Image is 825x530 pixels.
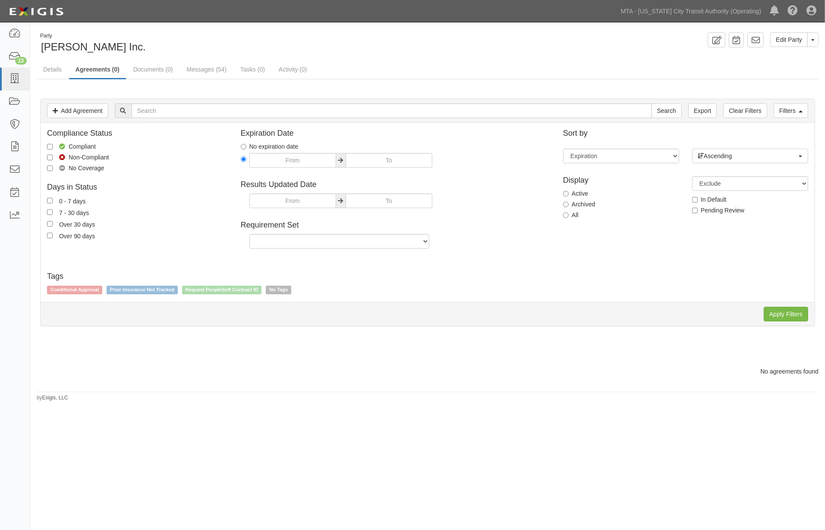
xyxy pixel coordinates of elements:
[42,395,68,401] a: Exigis, LLC
[692,206,744,215] label: Pending Review
[241,181,551,189] h4: Results Updated Date
[563,176,679,185] h4: Display
[59,208,89,217] div: 7 - 30 days
[563,189,588,198] label: Active
[47,221,53,227] input: Over 30 days
[249,153,336,168] input: From
[47,198,53,203] input: 0 - 7 days
[652,103,682,118] input: Search
[266,286,291,294] span: No Tags
[30,367,825,376] div: No agreements found
[180,61,233,78] a: Messages (54)
[698,152,797,160] span: Ascending
[47,155,53,160] input: Non-Compliant
[234,61,271,78] a: Tasks (0)
[692,195,727,204] label: In Default
[47,286,102,294] span: Conditional Approval
[241,144,246,150] input: No expiration date
[6,4,66,19] img: logo-5460c22ac91f19d4615b14bd174203de0afe785f0fc80cf4dbbc73dc1793850b.png
[107,286,178,294] span: Prior Insurance Not Tracked
[688,103,717,118] a: Export
[692,197,698,203] input: In Default
[59,231,95,240] div: Over 90 days
[47,164,104,172] label: No Coverage
[617,3,765,20] a: MTA - [US_STATE] City Transit Authority (Operating)
[40,32,146,40] div: Party
[563,200,595,209] label: Archived
[41,41,146,53] span: [PERSON_NAME] Inc.
[272,61,313,78] a: Activity (0)
[37,32,421,54] div: Eldridge Inc.
[692,208,698,213] input: Pending Review
[692,149,808,163] button: Ascending
[563,129,808,138] h4: Sort by
[47,103,108,118] a: Add Agreement
[47,144,53,150] input: Compliant
[37,394,68,402] small: by
[346,153,432,168] input: To
[47,209,53,215] input: 7 - 30 days
[563,211,579,219] label: All
[787,6,798,16] i: Help Center - Complianz
[127,61,179,78] a: Documents (0)
[249,193,336,208] input: From
[47,272,808,281] h4: Tags
[774,103,808,118] a: Filters
[723,103,767,118] a: Clear Filters
[47,165,53,171] input: No Coverage
[241,129,551,138] h4: Expiration Date
[563,202,569,207] input: Archived
[37,61,68,78] a: Details
[69,61,126,79] a: Agreements (0)
[47,153,109,162] label: Non-Compliant
[764,307,808,321] input: Apply Filters
[770,32,808,47] a: Edit Party
[47,129,228,138] h4: Compliance Status
[241,142,299,151] label: No expiration date
[563,191,569,196] input: Active
[59,219,95,229] div: Over 30 days
[15,57,27,65] div: 13
[346,193,432,208] input: To
[47,142,96,151] label: Compliant
[59,196,85,206] div: 0 - 7 days
[563,212,569,218] input: All
[47,183,228,192] h4: Days in Status
[132,103,652,118] input: Search
[47,233,53,238] input: Over 90 days
[241,221,551,230] h4: Requirement Set
[182,286,262,294] span: Request PeopleSoft Contract ID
